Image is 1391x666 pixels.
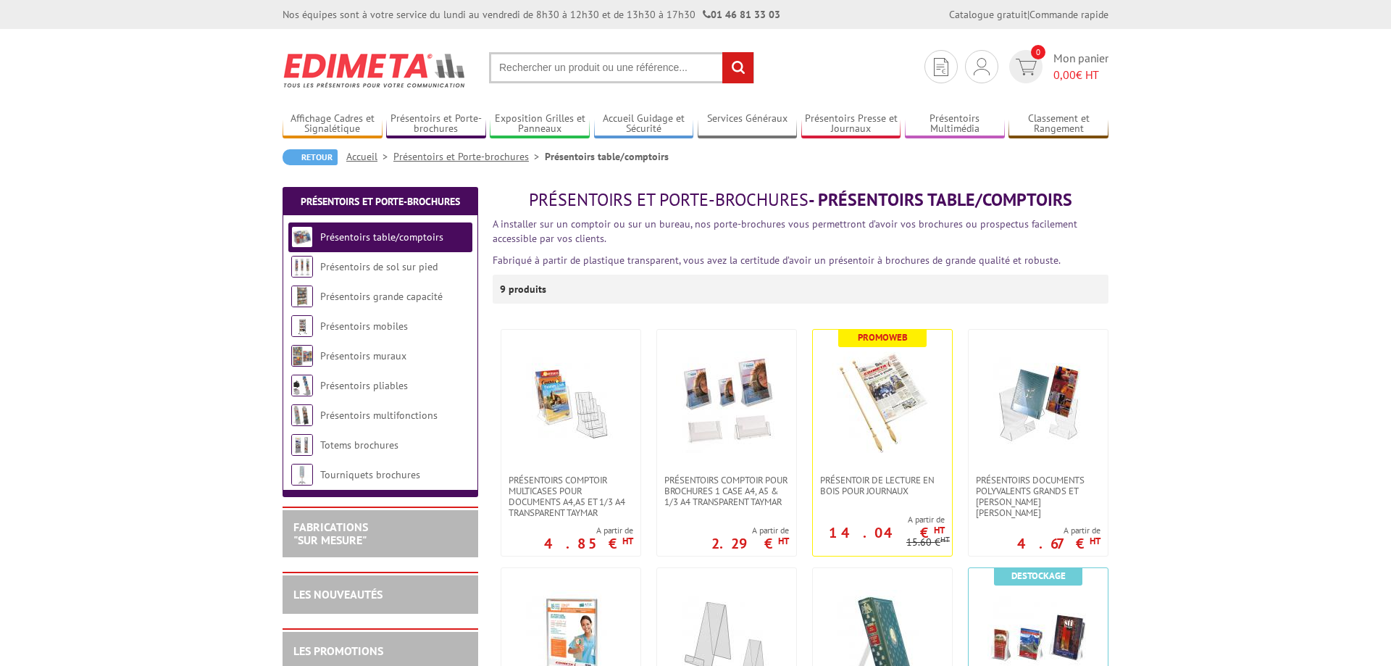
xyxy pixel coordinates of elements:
a: Accueil Guidage et Sécurité [594,112,694,136]
a: Services Généraux [698,112,798,136]
a: Accueil [346,150,393,163]
span: A partir de [544,525,633,536]
img: devis rapide [1016,59,1037,75]
li: Présentoirs table/comptoirs [545,149,669,164]
a: Présentoir de lecture en bois pour journaux [813,475,952,496]
sup: HT [1090,535,1100,547]
a: Présentoirs comptoir multicases POUR DOCUMENTS A4,A5 ET 1/3 A4 TRANSPARENT TAYMAR [501,475,640,518]
img: devis rapide [974,58,990,75]
a: Totems brochures [320,438,398,451]
span: A partir de [1017,525,1100,536]
a: Retour [283,149,338,165]
a: Présentoirs et Porte-brochures [301,195,460,208]
a: Présentoirs multifonctions [320,409,438,422]
img: Edimeta [283,43,467,97]
a: Présentoirs de sol sur pied [320,260,438,273]
span: A partir de [813,514,945,525]
p: 4.67 € [1017,539,1100,548]
img: Totems brochures [291,434,313,456]
a: Affichage Cadres et Signalétique [283,112,383,136]
sup: HT [622,535,633,547]
a: Présentoirs Multimédia [905,112,1005,136]
span: Mon panier [1053,50,1108,83]
a: LES PROMOTIONS [293,644,383,658]
span: Présentoir de lecture en bois pour journaux [820,475,945,496]
a: PRÉSENTOIRS COMPTOIR POUR BROCHURES 1 CASE A4, A5 & 1/3 A4 TRANSPARENT taymar [657,475,796,507]
span: Présentoirs comptoir multicases POUR DOCUMENTS A4,A5 ET 1/3 A4 TRANSPARENT TAYMAR [509,475,633,518]
sup: HT [940,534,950,544]
span: A partir de [711,525,789,536]
font: A installer sur un comptoir ou sur un bureau, nos porte-brochures vous permettront d’avoir vos br... [493,217,1077,245]
a: Présentoirs grande capacité [320,290,443,303]
a: devis rapide 0 Mon panier 0,00€ HT [1006,50,1108,83]
p: 4.85 € [544,539,633,548]
img: Présentoirs mobiles [291,315,313,337]
a: LES NOUVEAUTÉS [293,587,383,602]
p: 2.29 € [711,539,789,548]
p: 9 produits [500,275,554,304]
input: Rechercher un produit ou une référence... [489,52,754,83]
span: Présentoirs Documents Polyvalents Grands et [PERSON_NAME] [PERSON_NAME] [976,475,1100,518]
b: Promoweb [858,331,908,344]
p: 15.60 € [906,537,950,548]
a: Catalogue gratuit [949,8,1027,21]
a: Tourniquets brochures [320,468,420,481]
p: 14.04 € [829,528,945,537]
a: Présentoirs et Porte-brochures [386,112,486,136]
div: | [949,7,1108,22]
a: Classement et Rangement [1008,112,1108,136]
a: FABRICATIONS"Sur Mesure" [293,520,368,547]
a: Présentoirs Documents Polyvalents Grands et [PERSON_NAME] [PERSON_NAME] [969,475,1108,518]
img: Tourniquets brochures [291,464,313,486]
input: rechercher [722,52,753,83]
img: Présentoirs table/comptoirs [291,226,313,248]
a: Présentoirs Presse et Journaux [801,112,901,136]
sup: HT [778,535,789,547]
strong: 01 46 81 33 03 [703,8,780,21]
b: Destockage [1011,570,1066,582]
img: devis rapide [934,58,948,76]
span: € HT [1053,67,1108,83]
a: Présentoirs muraux [320,349,406,362]
font: Fabriqué à partir de plastique transparent, vous avez la certitude d’avoir un présentoir à brochu... [493,254,1061,267]
img: Présentoirs grande capacité [291,286,313,307]
a: Présentoirs et Porte-brochures [393,150,545,163]
img: Présentoirs multifonctions [291,404,313,426]
span: PRÉSENTOIRS COMPTOIR POUR BROCHURES 1 CASE A4, A5 & 1/3 A4 TRANSPARENT taymar [664,475,789,507]
span: 0 [1031,45,1045,59]
a: Présentoirs table/comptoirs [320,230,443,243]
img: Présentoirs muraux [291,345,313,367]
a: Présentoirs pliables [320,379,408,392]
a: Commande rapide [1029,8,1108,21]
span: Présentoirs et Porte-brochures [529,188,809,211]
a: Exposition Grilles et Panneaux [490,112,590,136]
sup: HT [934,524,945,536]
img: Présentoirs de sol sur pied [291,256,313,278]
div: Nos équipes sont à votre service du lundi au vendredi de 8h30 à 12h30 et de 13h30 à 17h30 [283,7,780,22]
img: PRÉSENTOIRS COMPTOIR POUR BROCHURES 1 CASE A4, A5 & 1/3 A4 TRANSPARENT taymar [676,351,777,453]
h1: - Présentoirs table/comptoirs [493,191,1108,209]
img: Présentoirs comptoir multicases POUR DOCUMENTS A4,A5 ET 1/3 A4 TRANSPARENT TAYMAR [520,351,622,453]
img: Présentoirs pliables [291,375,313,396]
a: Présentoirs mobiles [320,320,408,333]
img: Présentoir de lecture en bois pour journaux [832,351,933,453]
span: 0,00 [1053,67,1076,82]
img: Présentoirs Documents Polyvalents Grands et Petits Modèles [987,351,1089,453]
